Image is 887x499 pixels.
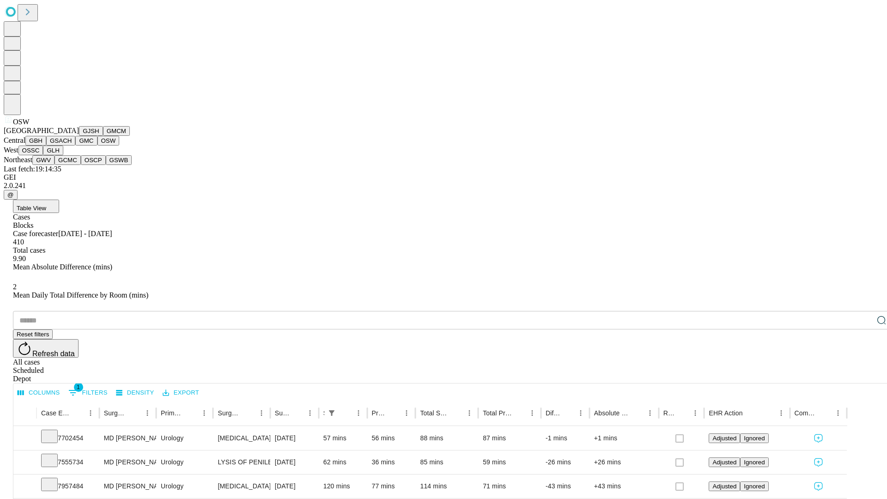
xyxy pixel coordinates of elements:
[13,291,148,299] span: Mean Daily Total Difference by Room (mins)
[744,407,757,420] button: Sort
[483,450,536,474] div: 59 mins
[218,409,241,417] div: Surgery Name
[75,136,97,146] button: GMC
[483,475,536,498] div: 71 mins
[546,475,585,498] div: -43 mins
[55,155,81,165] button: GCMC
[744,483,765,490] span: Ignored
[291,407,304,420] button: Sort
[18,146,43,155] button: OSSC
[372,409,387,417] div: Predicted In Room Duration
[546,409,560,417] div: Difference
[323,475,363,498] div: 120 mins
[104,426,152,450] div: MD [PERSON_NAME] Md
[339,407,352,420] button: Sort
[420,409,449,417] div: Total Scheduled Duration
[25,136,46,146] button: GBH
[18,479,32,495] button: Expand
[17,331,49,338] span: Reset filters
[463,407,476,420] button: Menu
[4,182,883,190] div: 2.0.241
[161,409,184,417] div: Primary Service
[400,407,413,420] button: Menu
[13,246,45,254] span: Total cases
[106,155,132,165] button: GSWB
[744,435,765,442] span: Ignored
[712,459,736,466] span: Adjusted
[41,426,95,450] div: 7702454
[372,475,411,498] div: 77 mins
[218,475,265,498] div: [MEDICAL_DATA] INGUINAL OR SCROTAL APPROACH
[4,173,883,182] div: GEI
[275,426,314,450] div: [DATE]
[323,426,363,450] div: 57 mins
[141,407,154,420] button: Menu
[4,156,32,164] span: Northeast
[74,383,83,392] span: 1
[740,433,768,443] button: Ignored
[13,238,24,246] span: 410
[594,426,654,450] div: +1 mins
[13,230,58,237] span: Case forecaster
[242,407,255,420] button: Sort
[15,386,62,400] button: Select columns
[13,200,59,213] button: Table View
[526,407,539,420] button: Menu
[663,409,675,417] div: Resolved in EHR
[709,481,740,491] button: Adjusted
[594,450,654,474] div: +26 mins
[103,126,130,136] button: GMCM
[323,409,324,417] div: Scheduled In Room Duration
[709,409,742,417] div: EHR Action
[574,407,587,420] button: Menu
[561,407,574,420] button: Sort
[631,407,644,420] button: Sort
[275,450,314,474] div: [DATE]
[594,475,654,498] div: +43 mins
[18,431,32,447] button: Expand
[7,191,14,198] span: @
[740,481,768,491] button: Ignored
[13,329,53,339] button: Reset filters
[161,475,208,498] div: Urology
[483,426,536,450] div: 87 mins
[13,339,79,358] button: Refresh data
[32,350,75,358] span: Refresh data
[255,407,268,420] button: Menu
[644,407,656,420] button: Menu
[97,136,120,146] button: OSW
[372,450,411,474] div: 36 mins
[46,136,75,146] button: GSACH
[104,475,152,498] div: MD [PERSON_NAME] Md
[275,475,314,498] div: [DATE]
[709,433,740,443] button: Adjusted
[128,407,141,420] button: Sort
[58,230,112,237] span: [DATE] - [DATE]
[795,409,818,417] div: Comments
[81,155,106,165] button: OSCP
[323,450,363,474] div: 62 mins
[4,136,25,144] span: Central
[304,407,316,420] button: Menu
[218,450,265,474] div: LYSIS OF PENILE POST [MEDICAL_DATA] [MEDICAL_DATA]
[325,407,338,420] div: 1 active filter
[740,457,768,467] button: Ignored
[4,190,18,200] button: @
[4,165,61,173] span: Last fetch: 19:14:35
[546,450,585,474] div: -26 mins
[712,483,736,490] span: Adjusted
[160,386,201,400] button: Export
[594,409,630,417] div: Absolute Difference
[819,407,832,420] button: Sort
[450,407,463,420] button: Sort
[43,146,63,155] button: GLH
[372,426,411,450] div: 56 mins
[218,426,265,450] div: [MEDICAL_DATA] SURGICAL
[4,146,18,154] span: West
[13,263,112,271] span: Mean Absolute Difference (mins)
[161,450,208,474] div: Urology
[712,435,736,442] span: Adjusted
[676,407,689,420] button: Sort
[325,407,338,420] button: Show filters
[79,126,103,136] button: GJSH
